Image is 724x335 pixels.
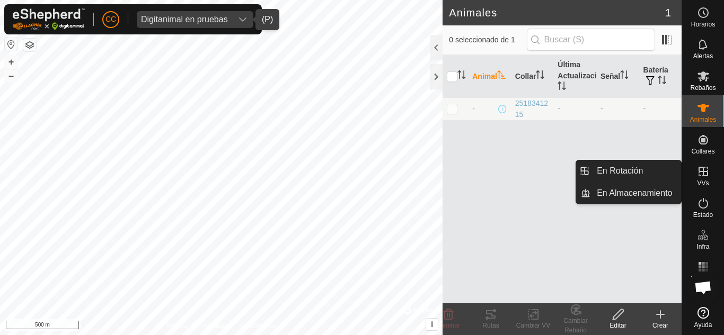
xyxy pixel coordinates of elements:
[457,72,466,80] p-sorticon: Activar para ordenar
[658,77,666,86] p-sorticon: Activar para ordenar
[512,321,554,330] div: Cambiar VV
[536,72,544,80] p-sorticon: Activar para ordenar
[558,104,560,113] span: -
[527,29,655,51] input: Buscar (S)
[687,271,719,303] div: Chat abierto
[690,116,716,123] span: Animales
[5,38,17,51] button: Restablecer Mapa
[511,55,554,98] th: Collar
[5,69,17,82] button: –
[13,8,85,30] img: Logo Gallagher
[166,321,227,331] a: Política de Privacidad
[472,103,475,114] span: -
[696,243,709,250] span: Infra
[590,183,681,204] a: En Almacenamiento
[691,21,715,28] span: Horarios
[590,160,681,182] a: En Rotación
[639,55,682,98] th: Batería
[437,322,460,329] span: Eliminar
[449,34,526,46] span: 0 seleccionado de 1
[596,97,639,120] td: -
[691,148,714,155] span: Collares
[596,55,639,98] th: Señal
[468,55,511,98] th: Animal
[105,14,116,25] span: CC
[141,15,228,24] div: Digitanimal en pruebas
[553,55,596,98] th: Última Actualización
[576,160,681,182] li: En Rotación
[497,72,506,80] p-sorticon: Activar para ordenar
[515,98,550,120] div: 2518341215
[693,212,713,218] span: Estado
[137,11,232,28] span: Digitanimal en pruebas
[690,85,716,91] span: Rebaños
[597,165,643,177] span: En Rotación
[597,321,639,330] div: Editar
[693,53,713,59] span: Alertas
[23,39,36,51] button: Capas del Mapa
[697,180,709,186] span: VVs
[431,320,433,329] span: i
[5,56,17,68] button: +
[470,321,512,330] div: Rutas
[576,183,681,204] li: En Almacenamiento
[597,187,672,200] span: En Almacenamiento
[449,6,665,19] h2: Animales
[682,303,724,332] a: Ayuda
[426,319,438,330] button: i
[241,321,276,331] a: Contáctenos
[554,316,597,335] div: Cambiar Rebaño
[558,83,566,92] p-sorticon: Activar para ordenar
[639,321,682,330] div: Crear
[685,275,721,288] span: Mapa de Calor
[665,5,671,21] span: 1
[694,322,712,328] span: Ayuda
[639,97,682,120] td: -
[620,72,629,80] p-sorticon: Activar para ordenar
[232,11,253,28] div: dropdown trigger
